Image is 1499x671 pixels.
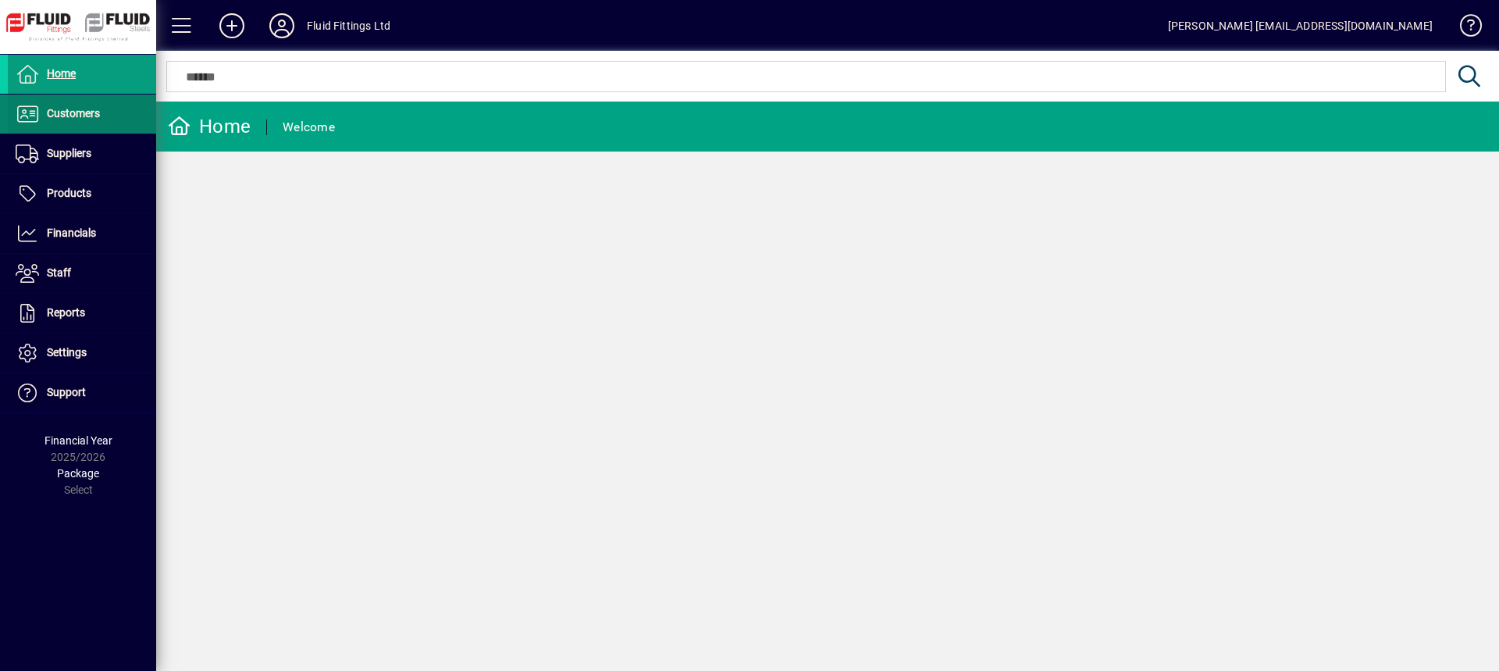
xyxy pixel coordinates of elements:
[47,386,86,398] span: Support
[307,13,390,38] div: Fluid Fittings Ltd
[8,134,156,173] a: Suppliers
[257,12,307,40] button: Profile
[47,306,85,319] span: Reports
[8,294,156,333] a: Reports
[47,227,96,239] span: Financials
[283,115,335,140] div: Welcome
[168,114,251,139] div: Home
[8,373,156,412] a: Support
[47,67,76,80] span: Home
[8,214,156,253] a: Financials
[8,174,156,213] a: Products
[8,334,156,373] a: Settings
[207,12,257,40] button: Add
[47,266,71,279] span: Staff
[47,187,91,199] span: Products
[47,346,87,359] span: Settings
[57,467,99,480] span: Package
[8,95,156,134] a: Customers
[8,254,156,293] a: Staff
[45,434,112,447] span: Financial Year
[47,107,100,120] span: Customers
[47,147,91,159] span: Suppliers
[1168,13,1433,38] div: [PERSON_NAME] [EMAIL_ADDRESS][DOMAIN_NAME]
[1448,3,1479,54] a: Knowledge Base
